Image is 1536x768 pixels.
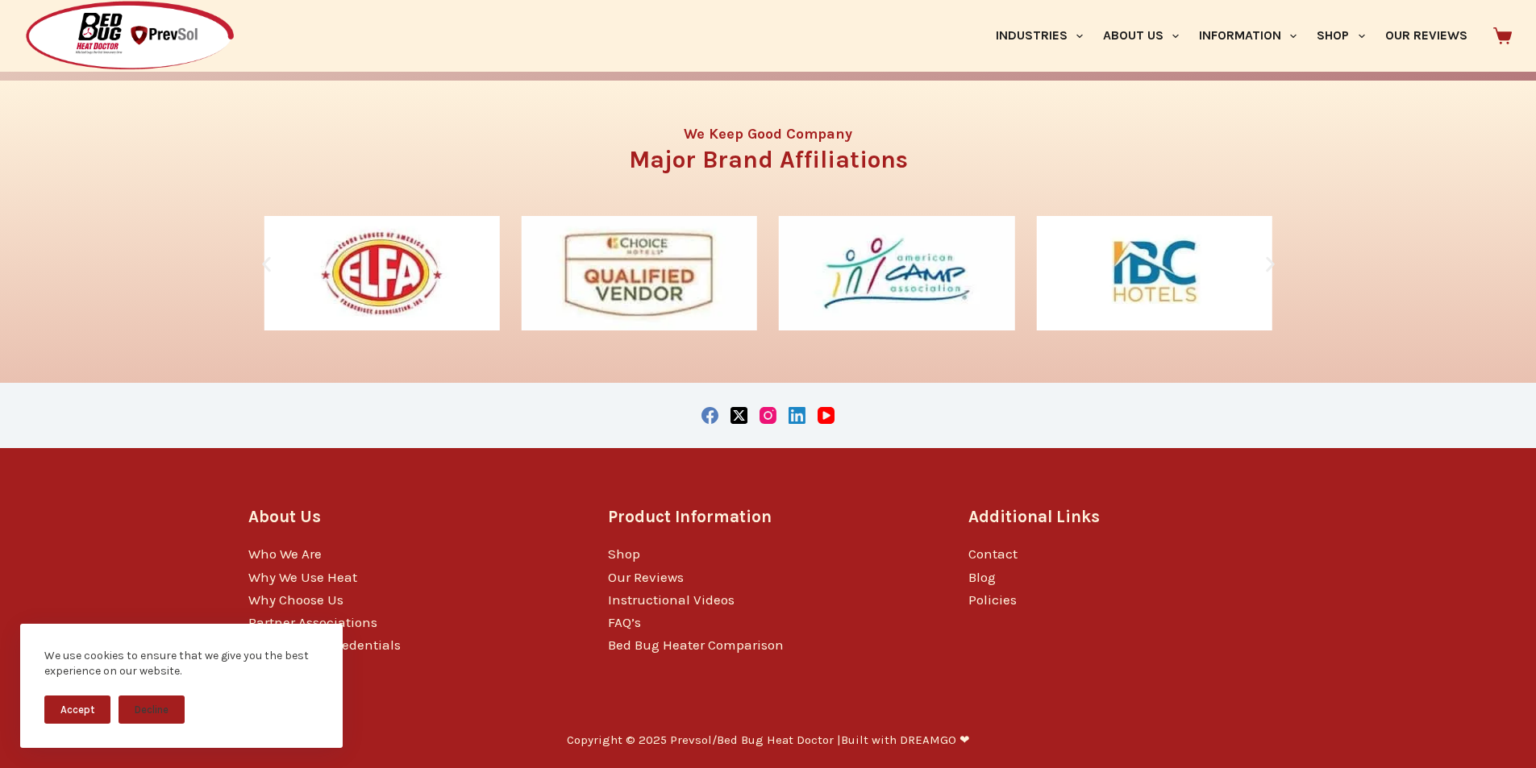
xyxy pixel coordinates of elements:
a: Contact [968,546,1018,562]
h3: About Us [248,504,568,529]
a: Instructional Videos [608,592,735,608]
a: YouTube [818,407,835,424]
a: Partner Associations [248,614,377,630]
a: Blog [968,569,996,585]
a: FAQ’s [608,614,641,630]
a: Shop [608,546,640,562]
a: Facebook [701,407,718,424]
div: 7 / 10 [514,208,765,346]
p: Copyright © 2025 Prevsol/Bed Bug Heat Doctor | [567,733,970,749]
a: Our Reviews [608,569,684,585]
a: Built with DREAMGO ❤ [841,733,970,747]
button: Decline [119,695,185,724]
a: Instagram [760,407,776,424]
h3: Major Brand Affiliations [264,147,1272,172]
a: Why Choose Us [248,592,343,608]
div: We use cookies to ensure that we give you the best experience on our website. [44,648,318,679]
a: Why We Use Heat [248,569,357,585]
a: Bed Bug Heater Comparison [608,637,784,653]
a: Who We Are [248,546,322,562]
div: 8 / 10 [771,208,1022,346]
button: Open LiveChat chat widget [13,6,61,55]
div: Next slide [1260,255,1280,275]
h3: Additional Links [968,504,1288,529]
h3: Product Information [608,504,928,529]
div: 9 / 10 [1028,208,1280,346]
div: Previous slide [256,255,277,275]
h4: We Keep Good Company [264,127,1272,141]
button: Accept [44,695,110,724]
a: X (Twitter) [731,407,747,424]
div: 6 / 10 [256,208,508,346]
a: LinkedIn [789,407,805,424]
a: Policies [968,592,1017,608]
